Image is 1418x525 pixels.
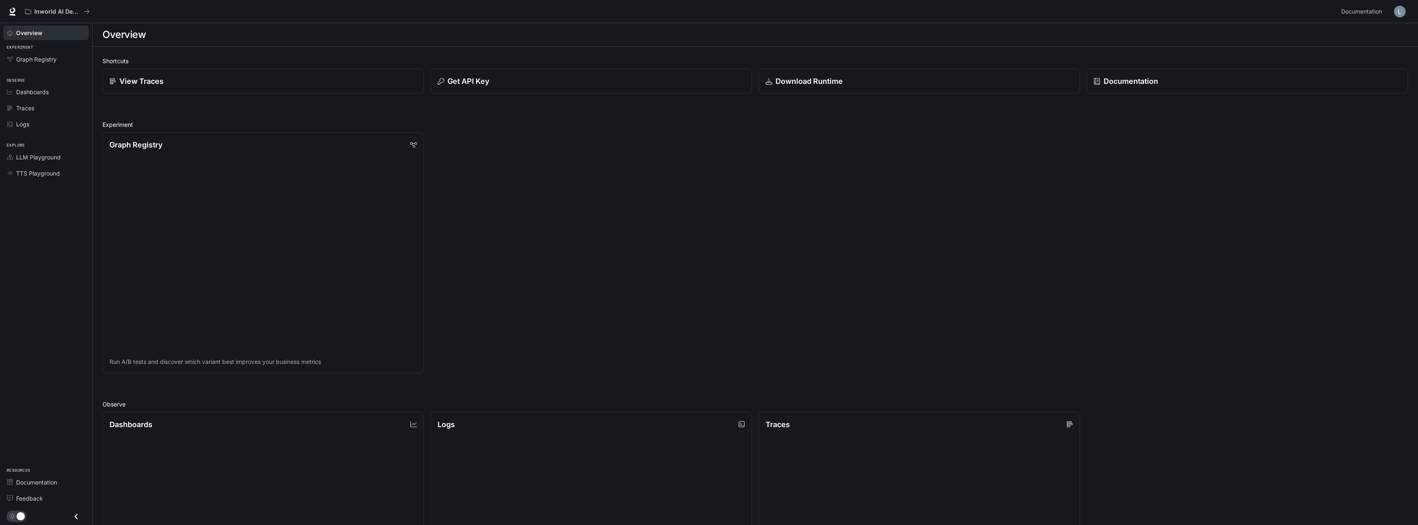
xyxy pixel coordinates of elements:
[109,419,152,430] p: Dashboards
[3,475,89,489] a: Documentation
[3,166,89,181] a: TTS Playground
[21,3,93,20] button: All workspaces
[109,139,162,150] p: Graph Registry
[759,69,1080,94] a: Download Runtime
[102,120,1408,129] h2: Experiment
[438,419,455,430] p: Logs
[102,26,146,43] h1: Overview
[16,104,34,112] span: Traces
[1104,76,1158,87] p: Documentation
[16,153,61,162] span: LLM Playground
[16,169,60,178] span: TTS Playground
[3,85,89,99] a: Dashboards
[1341,7,1382,17] span: Documentation
[3,117,89,131] a: Logs
[102,132,424,373] a: Graph RegistryRun A/B tests and discover which variant best improves your business metrics
[16,88,49,96] span: Dashboards
[3,150,89,164] a: LLM Playground
[3,101,89,115] a: Traces
[1392,3,1408,20] button: User avatar
[1087,69,1408,94] a: Documentation
[1394,6,1406,17] img: User avatar
[16,478,57,487] span: Documentation
[3,26,89,40] a: Overview
[776,76,843,87] p: Download Runtime
[102,400,1408,409] h2: Observe
[119,76,164,87] p: View Traces
[16,120,29,128] span: Logs
[16,29,43,37] span: Overview
[3,52,89,67] a: Graph Registry
[3,491,89,506] a: Feedback
[17,511,25,520] span: Dark mode toggle
[1338,3,1388,20] a: Documentation
[447,76,489,87] p: Get API Key
[102,69,424,94] a: View Traces
[102,57,1408,65] h2: Shortcuts
[34,8,81,15] p: Inworld AI Demos
[16,55,57,64] span: Graph Registry
[16,494,43,503] span: Feedback
[431,69,752,94] button: Get API Key
[766,419,790,430] p: Traces
[109,358,417,366] p: Run A/B tests and discover which variant best improves your business metrics
[67,508,86,525] button: Close drawer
